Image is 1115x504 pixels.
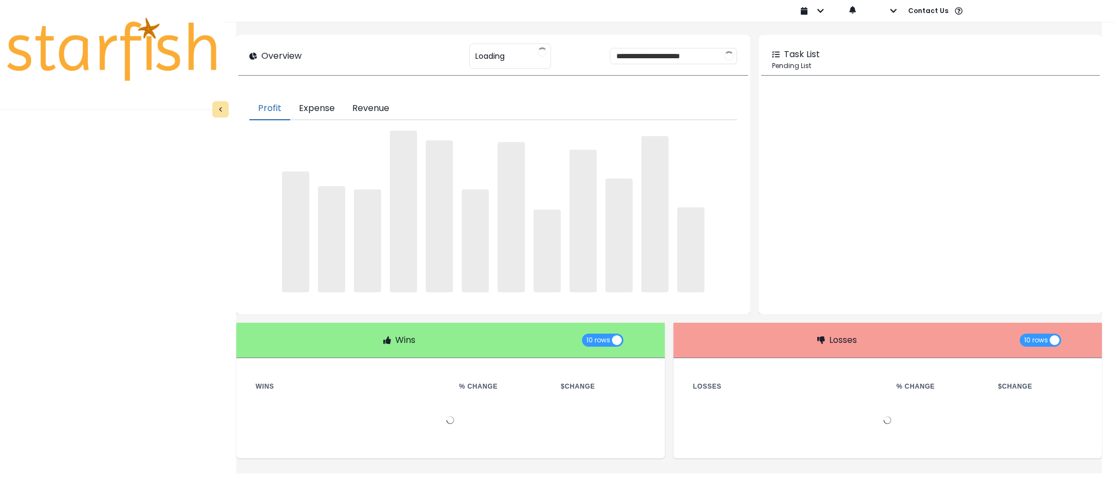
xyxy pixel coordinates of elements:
p: Wins [395,334,415,347]
th: Losses [684,380,888,393]
span: ‌ [390,131,417,292]
span: ‌ [605,179,633,292]
th: $ Change [989,380,1091,393]
span: ‌ [354,189,381,292]
p: Overview [261,50,302,63]
button: Revenue [344,97,398,120]
button: Expense [290,97,344,120]
span: ‌ [498,142,525,293]
span: ‌ [569,150,597,292]
th: $ Change [552,380,654,393]
p: Losses [829,334,857,347]
span: ‌ [677,207,704,292]
span: ‌ [318,186,345,292]
th: % Change [450,380,552,393]
span: 10 rows [1024,334,1048,347]
button: Profit [249,97,290,120]
span: 10 rows [586,334,610,347]
th: Wins [247,380,451,393]
span: ‌ [426,140,453,292]
p: Pending List [772,61,1089,71]
span: ‌ [641,136,669,293]
span: ‌ [282,171,309,292]
span: ‌ [534,210,561,293]
span: Loading [475,45,505,67]
span: ‌ [462,189,489,293]
p: Task List [784,48,820,61]
th: % Change [887,380,989,393]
